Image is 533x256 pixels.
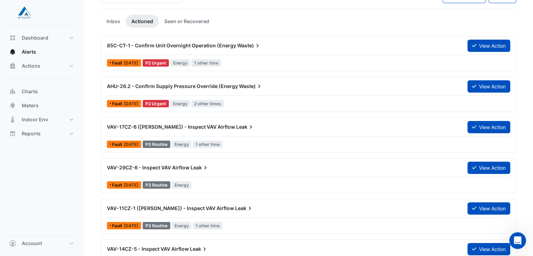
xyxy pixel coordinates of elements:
span: Energy [172,222,192,229]
app-icon: Actions [9,62,16,69]
button: View Action [467,80,510,93]
app-icon: Alerts [9,48,16,55]
span: Actions [22,62,40,69]
span: 2 other times [191,100,224,107]
span: Fri 25-Jul-2025 09:47 AEST [124,142,138,147]
button: Charts [6,85,78,99]
span: Fault [112,224,124,228]
app-icon: Dashboard [9,34,16,41]
div: P3 Routine [143,181,170,189]
span: AHU-26.2 - Confirm Supply Pressure Override (Energy [107,83,238,89]
span: Energy [170,59,190,67]
span: Wed 02-Jul-2025 09:01 AEST [124,182,138,188]
img: Company Logo [8,6,40,20]
div: P2 Urgent [143,59,169,67]
div: P3 Routine [143,141,170,148]
span: Fault [112,61,124,65]
span: Alerts [22,48,36,55]
span: 1 other time [193,141,223,148]
span: Account [22,240,42,247]
button: Dashboard [6,31,78,45]
span: Meters [22,102,39,109]
button: Alerts [6,45,78,59]
button: Actions [6,59,78,73]
span: Charts [22,88,38,95]
span: Wed 27-Aug-2025 21:00 AEST [124,60,138,66]
span: Energy [170,100,190,107]
span: Wed 11-Jun-2025 11:15 AEST [124,101,138,106]
button: Reports [6,127,78,141]
span: Waste) [239,83,263,90]
span: VAV-11CZ-1 ([PERSON_NAME]) - Inspect VAV Airflow [107,205,234,211]
span: Leak [236,123,254,130]
button: Meters [6,99,78,113]
span: 85C-CT-1 - Confirm Unit Overnight Operation (Energy [107,42,236,48]
button: Account [6,236,78,250]
span: Fault [112,183,124,187]
span: Leak [191,164,209,171]
app-icon: Meters [9,102,16,109]
button: View Action [467,162,510,174]
span: Thu 26-Jun-2025 08:01 AEST [124,223,138,228]
span: VAV-29CZ-6 - Inspect VAV Airflow [107,164,190,170]
a: Seen or Recovered [159,15,215,28]
a: Actioned [126,15,159,28]
span: VAV-14CZ-5 - Inspect VAV Airflow [107,246,189,252]
button: View Action [467,40,510,52]
div: P2 Urgent [143,100,169,107]
button: View Action [467,121,510,133]
span: Reports [22,130,41,137]
span: Indoor Env [22,116,48,123]
app-icon: Reports [9,130,16,137]
span: Fault [112,102,124,106]
a: Inbox [101,15,126,28]
button: Indoor Env [6,113,78,127]
span: VAV-17CZ-6 ([PERSON_NAME]) - Inspect VAV Airflow [107,124,235,130]
button: View Action [467,243,510,255]
app-icon: Indoor Env [9,116,16,123]
span: 1 other time [193,222,223,229]
div: P3 Routine [143,222,170,229]
span: Energy [172,181,192,189]
app-icon: Charts [9,88,16,95]
span: Leak [235,205,253,212]
span: Energy [172,141,192,148]
span: 1 other time [191,59,221,67]
span: Fault [112,142,124,147]
iframe: Intercom live chat [509,232,526,249]
button: View Action [467,202,510,215]
span: Dashboard [22,34,48,41]
span: Waste) [237,42,261,49]
span: Leak [190,245,208,252]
